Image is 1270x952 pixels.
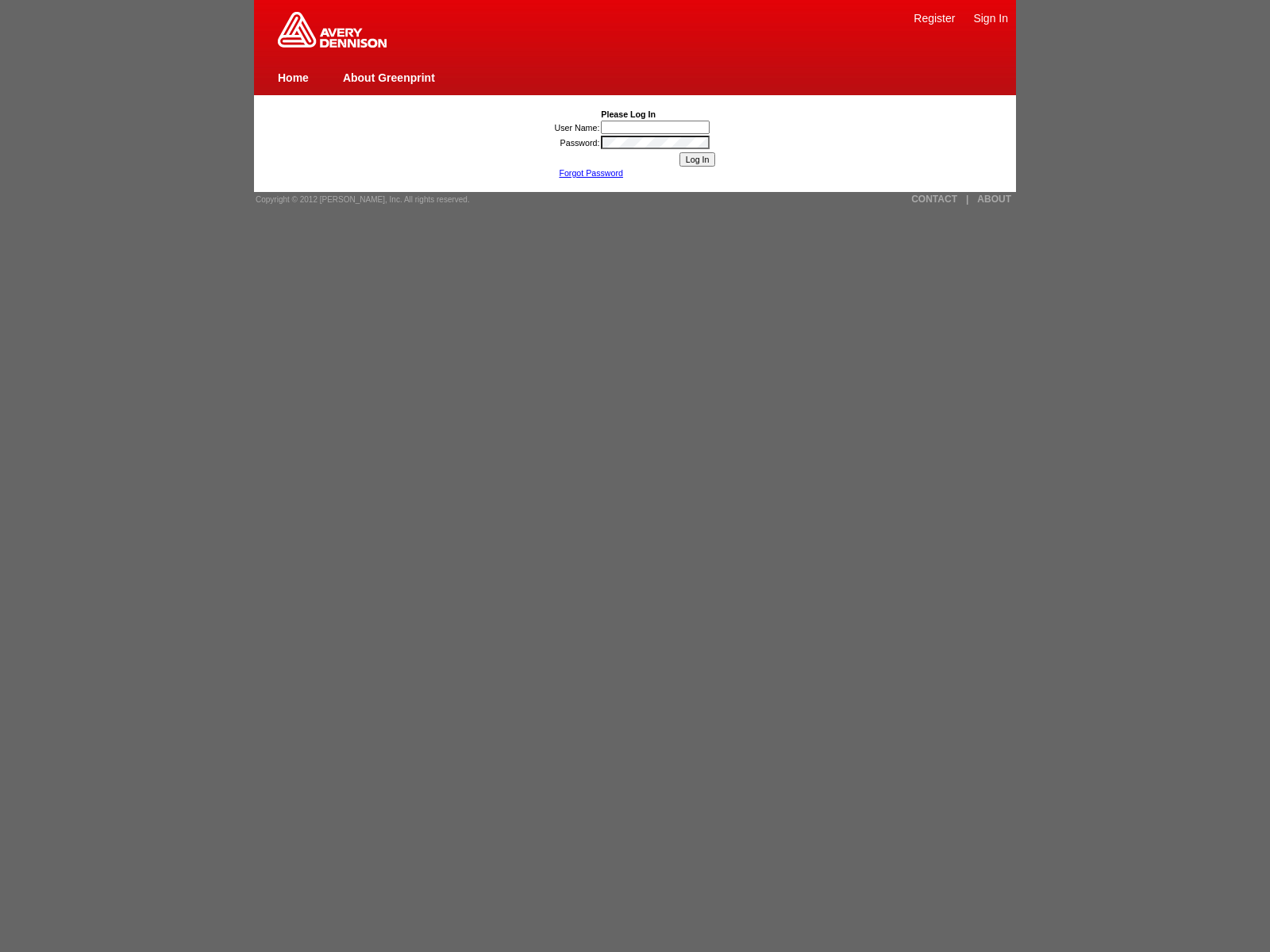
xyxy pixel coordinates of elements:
span: Copyright © 2012 [PERSON_NAME], Inc. All rights reserved. [256,195,470,204]
a: | [966,194,968,205]
a: CONTACT [911,194,957,205]
label: Password: [560,138,600,148]
input: Log In [679,152,716,167]
img: Home [278,12,387,48]
a: About Greenprint [343,71,435,84]
a: Greenprint [278,40,387,49]
a: Home [278,71,309,84]
a: Forgot Password [559,168,623,178]
label: User Name: [555,123,600,132]
a: ABOUT [977,194,1011,205]
a: Sign In [973,12,1008,25]
a: Register [914,12,955,25]
b: Please Log In [601,109,656,119]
